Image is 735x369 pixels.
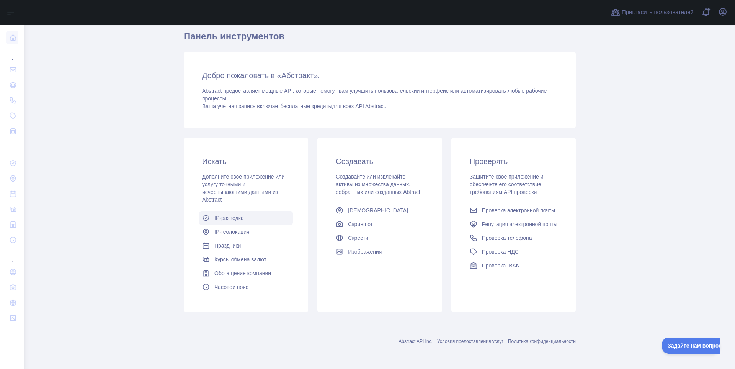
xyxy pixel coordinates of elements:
a: Проверка электронной почты [467,203,560,217]
font: Искать [202,157,227,166]
font: Проверка электронной почты [482,207,555,213]
font: Проверка НДС [482,249,519,255]
a: Скрести [333,231,426,245]
font: Создавайте или извлекайте активы из множества данных, собранных или созданных Abtract [336,174,420,195]
a: Репутация электронной почты [467,217,560,231]
font: Защитите свое приложение и обеспечьте его соответствие требованиям API проверки [470,174,544,195]
a: Abstract API Inc. [399,339,433,344]
font: ... [9,56,13,61]
font: бесплатные кредиты [280,103,332,109]
font: Обогащение компании [214,270,271,276]
font: Панель инструментов [184,31,284,41]
font: Abstract предоставляет мощные API, которые помогут вам улучшить пользовательский интерфейс или ав... [202,88,547,102]
a: Курсы обмена валют [199,253,293,266]
font: Проверка телефона [482,235,532,241]
font: Часовой пояс [214,284,248,290]
a: Проверка IBAN [467,259,560,272]
font: Задайте нам вопрос [6,5,60,11]
button: Пригласить пользователей [609,6,695,18]
font: Изображения [348,249,382,255]
a: Проверка телефона [467,231,560,245]
font: IP-геолокация [214,229,250,235]
font: Ваша учётная запись включает [202,103,280,109]
font: Праздники [214,243,241,249]
font: Добро пожаловать в «Абстракт». [202,71,320,80]
a: Изображения [333,245,426,259]
a: Политика конфиденциальности [508,339,576,344]
font: Создавать [336,157,373,166]
font: для всех API Abstract. [332,103,386,109]
font: Курсы обмена валют [214,256,266,262]
font: ... [9,149,13,154]
font: Пригласить пользователей [622,9,694,15]
font: Скрести [348,235,368,241]
font: Проверять [470,157,508,166]
a: IP-геолокация [199,225,293,239]
a: Скриншот [333,217,426,231]
font: Проверка IBAN [482,262,520,269]
font: [DEMOGRAPHIC_DATA] [348,207,408,213]
a: [DEMOGRAPHIC_DATA] [333,203,426,217]
font: IP-разведка [214,215,244,221]
iframe: Переключить поддержку клиентов [662,338,720,354]
font: Скриншот [348,221,373,227]
font: Репутация электронной почты [482,221,557,227]
a: Праздники [199,239,293,253]
a: Часовой пояс [199,280,293,294]
a: IP-разведка [199,211,293,225]
a: Обогащение компании [199,266,293,280]
a: Проверка НДС [467,245,560,259]
a: Условия предоставления услуг [437,339,503,344]
font: Дополните свое приложение или услугу точными и исчерпывающими данными из Abstract [202,174,284,203]
font: ... [9,258,13,263]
